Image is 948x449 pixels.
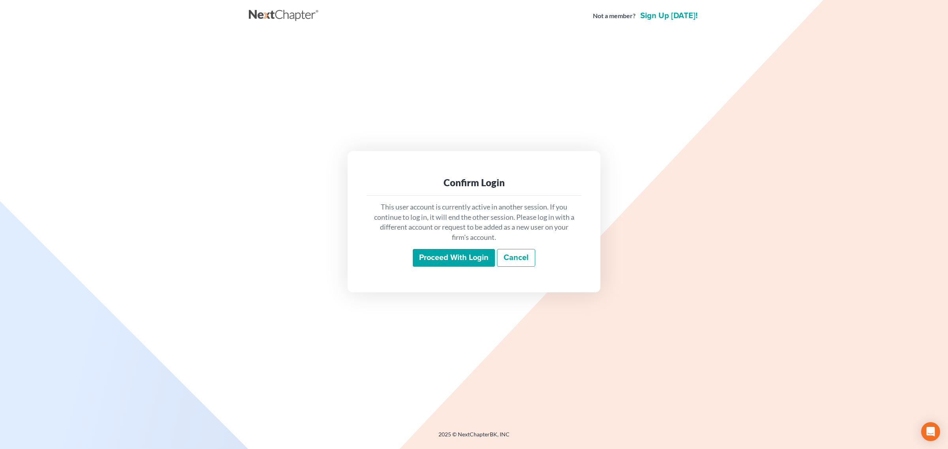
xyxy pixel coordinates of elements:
[373,176,575,189] div: Confirm Login
[373,202,575,243] p: This user account is currently active in another session. If you continue to log in, it will end ...
[497,249,535,267] a: Cancel
[249,430,699,445] div: 2025 © NextChapterBK, INC
[921,422,940,441] div: Open Intercom Messenger
[413,249,495,267] input: Proceed with login
[593,11,636,21] strong: Not a member?
[639,12,699,20] a: Sign up [DATE]!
